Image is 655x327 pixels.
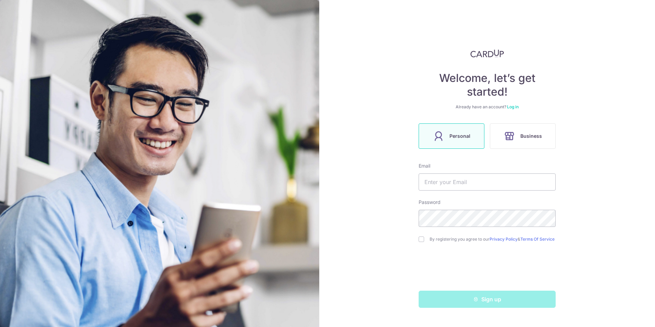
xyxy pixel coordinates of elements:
h4: Welcome, let’s get started! [419,71,556,99]
iframe: reCAPTCHA [435,256,539,282]
a: Log in [507,104,519,109]
img: CardUp Logo [470,49,504,58]
input: Enter your Email [419,173,556,191]
a: Personal [416,123,487,149]
label: By registering you agree to our & [430,237,556,242]
a: Business [487,123,558,149]
a: Privacy Policy [490,237,518,242]
a: Terms Of Service [520,237,555,242]
label: Email [419,162,430,169]
span: Personal [449,132,470,140]
span: Business [520,132,542,140]
label: Password [419,199,441,206]
div: Already have an account? [419,104,556,110]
